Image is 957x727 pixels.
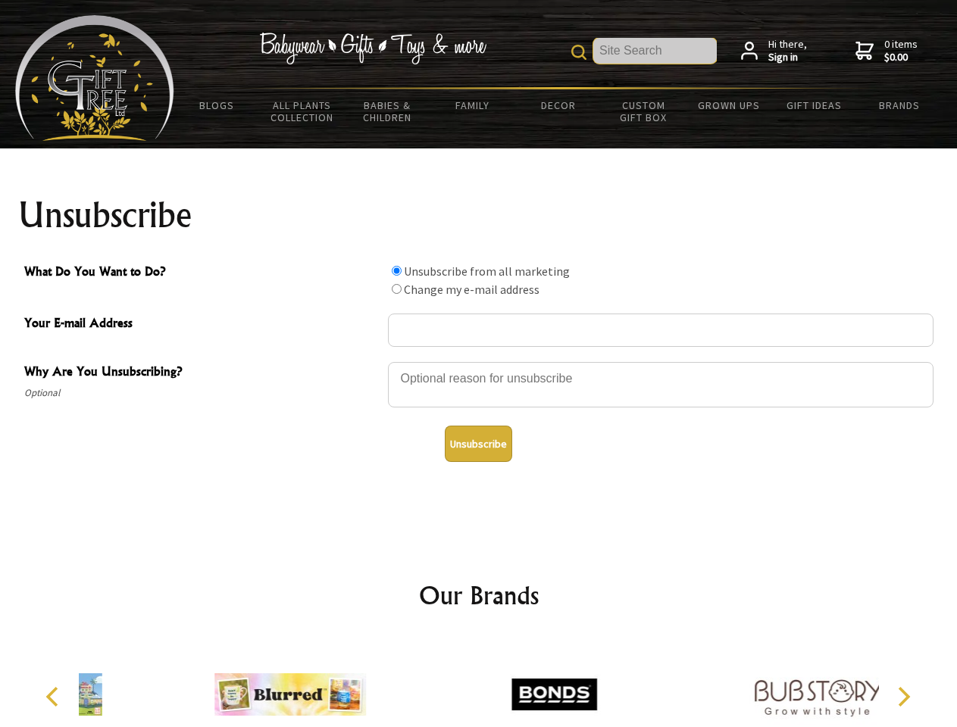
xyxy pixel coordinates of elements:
button: Previous [38,680,71,713]
a: Gift Ideas [771,89,857,121]
a: BLOGS [174,89,260,121]
button: Unsubscribe [445,426,512,462]
input: Your E-mail Address [388,314,934,347]
input: What Do You Want to Do? [392,266,402,276]
input: What Do You Want to Do? [392,284,402,294]
a: Brands [857,89,943,121]
strong: $0.00 [884,51,918,64]
a: Custom Gift Box [601,89,686,133]
textarea: Why Are You Unsubscribing? [388,362,934,407]
img: product search [571,45,586,60]
input: Site Search [593,38,717,64]
span: 0 items [884,37,918,64]
span: Your E-mail Address [24,314,380,335]
h2: Our Brands [30,577,927,613]
span: What Do You Want to Do? [24,262,380,284]
a: Babies & Children [345,89,430,133]
a: All Plants Collection [260,89,346,133]
img: Babywear - Gifts - Toys & more [259,33,486,64]
label: Unsubscribe from all marketing [404,264,570,279]
a: Decor [515,89,601,121]
h1: Unsubscribe [18,197,940,233]
span: Optional [24,384,380,402]
a: Hi there,Sign in [741,38,807,64]
img: Babyware - Gifts - Toys and more... [15,15,174,141]
label: Change my e-mail address [404,282,539,297]
button: Next [887,680,920,713]
a: Grown Ups [686,89,771,121]
strong: Sign in [768,51,807,64]
span: Hi there, [768,38,807,64]
a: Family [430,89,516,121]
a: 0 items$0.00 [855,38,918,64]
span: Why Are You Unsubscribing? [24,362,380,384]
